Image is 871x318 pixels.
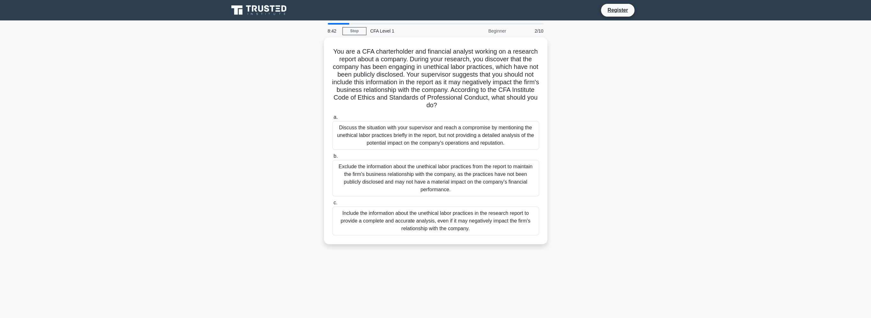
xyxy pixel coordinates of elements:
a: Register [604,6,632,14]
span: b. [334,153,338,159]
div: Discuss the situation with your supervisor and reach a compromise by mentioning the unethical lab... [332,121,539,150]
div: Include the information about the unethical labor practices in the research report to provide a c... [332,207,539,235]
h5: You are a CFA charterholder and financial analyst working on a research report about a company. D... [332,48,540,110]
div: Beginner [454,25,510,37]
span: a. [334,114,338,120]
div: 8:42 [324,25,342,37]
div: CFA Level 1 [366,25,454,37]
a: Stop [342,27,366,35]
div: 2/10 [510,25,547,37]
span: c. [334,200,337,205]
div: Exclude the information about the unethical labor practices from the report to maintain the firm'... [332,160,539,196]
